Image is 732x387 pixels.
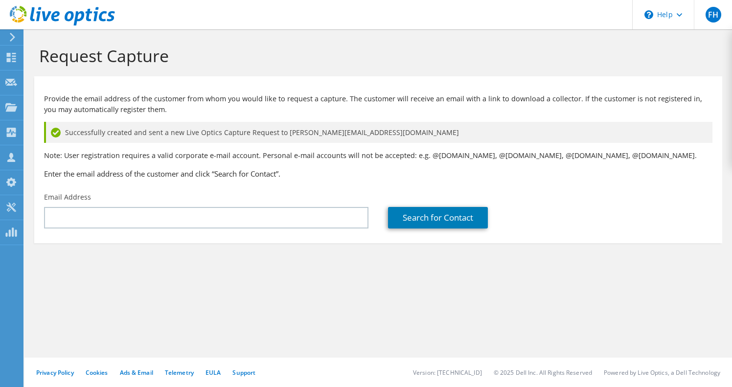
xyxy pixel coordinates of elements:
a: Ads & Email [120,368,153,377]
a: EULA [206,368,221,377]
li: © 2025 Dell Inc. All Rights Reserved [494,368,592,377]
a: Privacy Policy [36,368,74,377]
p: Provide the email address of the customer from whom you would like to request a capture. The cust... [44,93,712,115]
label: Email Address [44,192,91,202]
a: Cookies [86,368,108,377]
svg: \n [644,10,653,19]
h3: Enter the email address of the customer and click “Search for Contact”. [44,168,712,179]
span: FH [706,7,721,23]
li: Powered by Live Optics, a Dell Technology [604,368,720,377]
li: Version: [TECHNICAL_ID] [413,368,482,377]
span: Successfully created and sent a new Live Optics Capture Request to [PERSON_NAME][EMAIL_ADDRESS][D... [65,127,459,138]
a: Support [232,368,255,377]
h1: Request Capture [39,46,712,66]
a: Telemetry [165,368,194,377]
a: Search for Contact [388,207,488,228]
p: Note: User registration requires a valid corporate e-mail account. Personal e-mail accounts will ... [44,150,712,161]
